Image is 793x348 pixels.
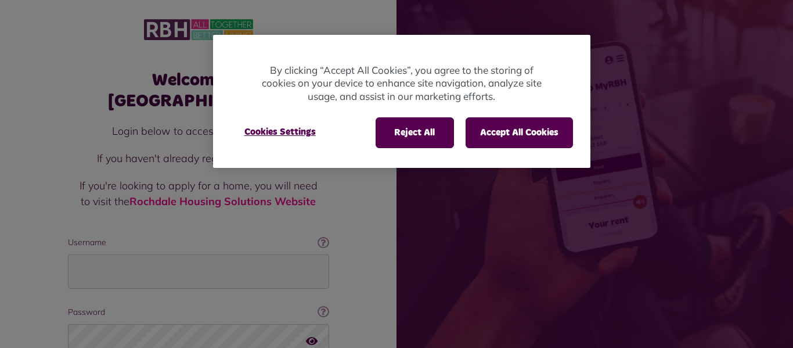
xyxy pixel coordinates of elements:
button: Reject All [376,117,454,148]
p: By clicking “Accept All Cookies”, you agree to the storing of cookies on your device to enhance s... [259,64,544,103]
button: Cookies Settings [230,117,330,146]
div: Cookie banner [213,35,590,168]
button: Accept All Cookies [466,117,573,148]
div: Privacy [213,35,590,168]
